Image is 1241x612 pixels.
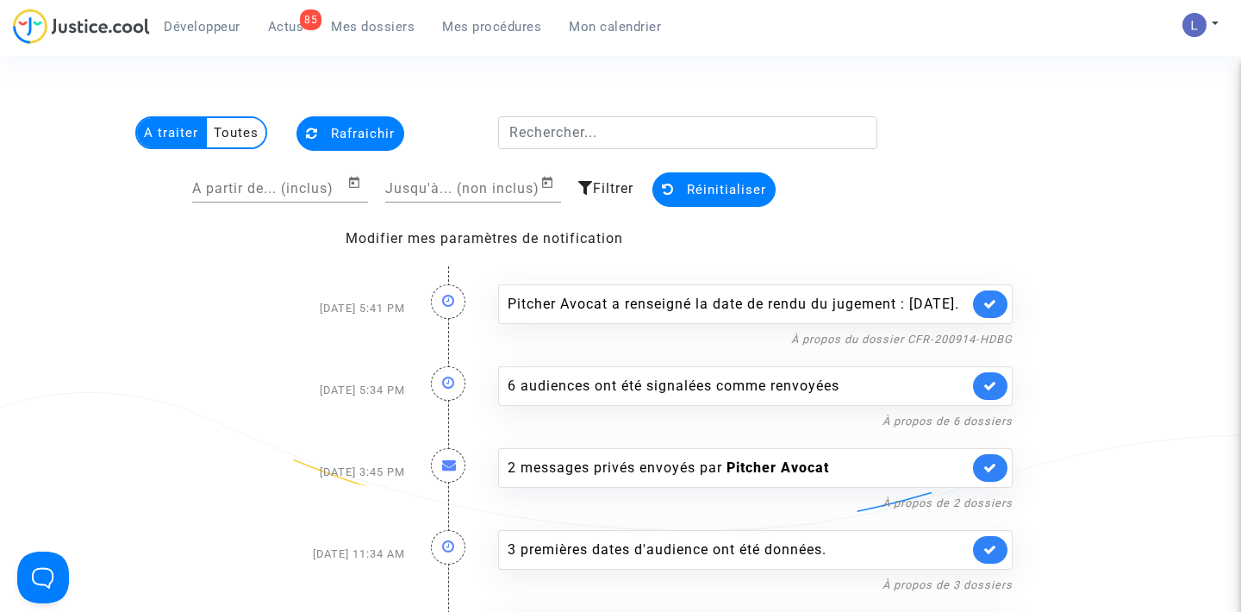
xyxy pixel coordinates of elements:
div: [DATE] 11:34 AM [215,513,418,595]
a: À propos du dossier CFR-200914-HDBG [791,333,1013,346]
div: 2 messages privés envoyés par [508,458,969,478]
input: Rechercher... [498,116,878,149]
a: Mon calendrier [555,14,675,40]
div: 85 [300,9,321,30]
span: Mon calendrier [569,19,661,34]
iframe: Help Scout Beacon - Open [17,552,69,603]
a: Modifier mes paramètres de notification [346,230,623,247]
multi-toggle-item: A traiter [137,118,207,147]
button: Open calendar [540,172,561,193]
a: À propos de 2 dossiers [882,496,1013,509]
a: 85Actus [254,14,318,40]
div: [DATE] 3:45 PM [215,431,418,513]
span: Actus [268,19,304,34]
button: Open calendar [347,172,368,193]
button: Rafraichir [296,116,404,151]
span: Filtrer [593,180,633,197]
div: [DATE] 5:34 PM [215,349,418,431]
span: Réinitialiser [687,182,766,197]
div: Pitcher Avocat a renseigné la date de rendu du jugement : [DATE]. [508,294,969,315]
img: AATXAJzI13CaqkJmx-MOQUbNyDE09GJ9dorwRvFSQZdH=s96-c [1182,13,1207,37]
div: [DATE] 5:41 PM [215,267,418,349]
span: Mes procédures [442,19,541,34]
a: Mes procédures [428,14,555,40]
div: 6 audiences ont été signalées comme renvoyées [508,376,969,397]
div: 3 premières dates d'audience ont été données. [508,540,969,560]
button: Réinitialiser [652,172,776,207]
a: À propos de 3 dossiers [882,578,1013,591]
a: À propos de 6 dossiers [882,415,1013,428]
a: Mes dossiers [317,14,428,40]
a: Développeur [150,14,254,40]
img: jc-logo.svg [13,9,150,44]
multi-toggle-item: Toutes [207,118,265,147]
b: Pitcher Avocat [727,459,829,476]
span: Mes dossiers [331,19,415,34]
span: Rafraichir [331,126,395,141]
span: Développeur [164,19,240,34]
